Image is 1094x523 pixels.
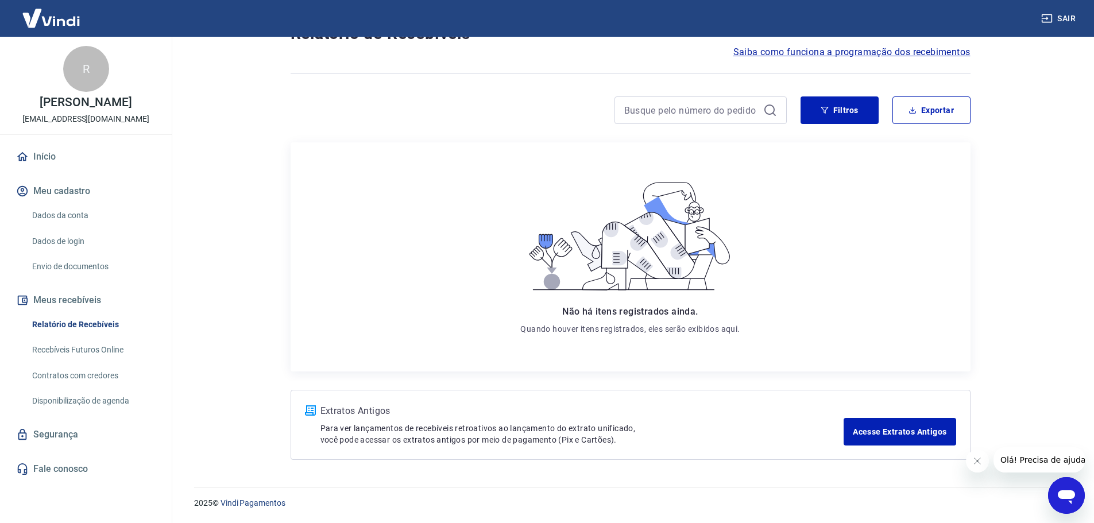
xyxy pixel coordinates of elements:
a: Dados de login [28,230,158,253]
a: Disponibilização de agenda [28,389,158,413]
button: Meus recebíveis [14,288,158,313]
a: Relatório de Recebíveis [28,313,158,336]
p: [EMAIL_ADDRESS][DOMAIN_NAME] [22,113,149,125]
p: Extratos Antigos [320,404,844,418]
iframe: Mensagem da empresa [994,447,1085,472]
button: Filtros [801,96,879,124]
iframe: Botão para abrir a janela de mensagens [1048,477,1085,514]
a: Acesse Extratos Antigos [844,418,956,445]
p: 2025 © [194,497,1066,509]
a: Envio de documentos [28,255,158,278]
img: ícone [305,405,316,416]
button: Meu cadastro [14,179,158,204]
a: Recebíveis Futuros Online [28,338,158,362]
p: [PERSON_NAME] [40,96,132,109]
button: Sair [1039,8,1080,29]
a: Contratos com credores [28,364,158,388]
a: Dados da conta [28,204,158,227]
span: Olá! Precisa de ajuda? [7,8,96,17]
a: Fale conosco [14,456,158,482]
img: Vindi [14,1,88,36]
input: Busque pelo número do pedido [624,102,759,119]
a: Segurança [14,422,158,447]
a: Vindi Pagamentos [221,498,285,507]
a: Saiba como funciona a programação dos recebimentos [733,45,971,59]
div: R [63,46,109,92]
p: Para ver lançamentos de recebíveis retroativos ao lançamento do extrato unificado, você pode aces... [320,423,844,445]
span: Não há itens registrados ainda. [562,306,698,317]
a: Início [14,144,158,169]
p: Quando houver itens registrados, eles serão exibidos aqui. [520,323,740,335]
iframe: Fechar mensagem [966,450,989,472]
button: Exportar [892,96,971,124]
